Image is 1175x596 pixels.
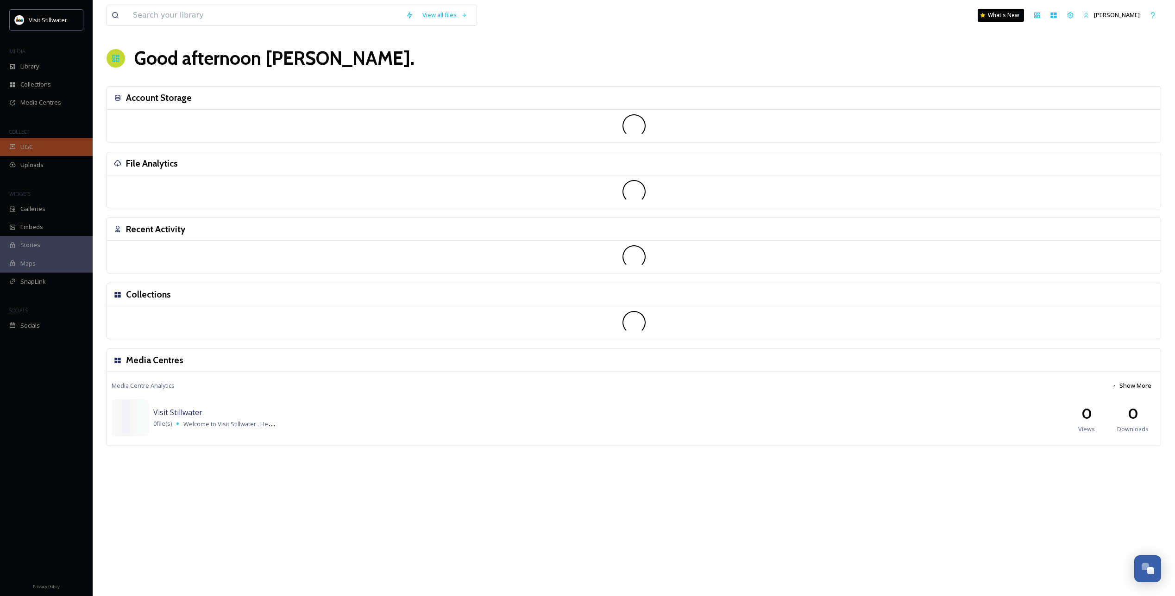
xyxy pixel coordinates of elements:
span: Visit Stillwater [153,407,202,417]
h3: Account Storage [126,91,192,105]
h2: 0 [1128,403,1138,425]
span: Welcome to Visit Stillwater . Here are some of our best images and videos. [183,419,389,428]
h3: Media Centres [126,354,183,367]
span: Visit Stillwater [29,16,67,24]
span: Collections [20,80,51,89]
input: Search your library [128,5,401,25]
span: Media Centre Analytics [112,381,175,390]
span: Maps [20,259,36,268]
a: Privacy Policy [33,580,60,591]
button: Open Chat [1134,555,1161,582]
button: Show More [1107,377,1156,395]
span: UGC [20,143,33,151]
span: COLLECT [9,128,29,135]
a: View all files [418,6,472,24]
a: [PERSON_NAME] [1079,6,1144,24]
span: 0 file(s) [153,419,172,428]
span: Views [1078,425,1095,434]
h1: Good afternoon [PERSON_NAME] . [134,44,415,72]
span: WIDGETS [9,190,31,197]
span: Library [20,62,39,71]
span: Uploads [20,161,44,169]
span: Embeds [20,223,43,231]
span: Downloads [1117,425,1149,434]
h3: Collections [126,288,171,301]
img: IrSNqUGn_400x400.jpg [15,15,24,25]
span: SOCIALS [9,307,28,314]
span: Privacy Policy [33,584,60,590]
span: SnapLink [20,277,46,286]
span: MEDIA [9,48,25,55]
span: Socials [20,321,40,330]
a: What's New [978,9,1024,22]
span: Stories [20,241,40,249]
span: Galleries [20,205,45,213]
h3: File Analytics [126,157,178,170]
span: Media Centres [20,98,61,107]
span: [PERSON_NAME] [1094,11,1140,19]
h2: 0 [1081,403,1092,425]
h3: Recent Activity [126,223,185,236]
